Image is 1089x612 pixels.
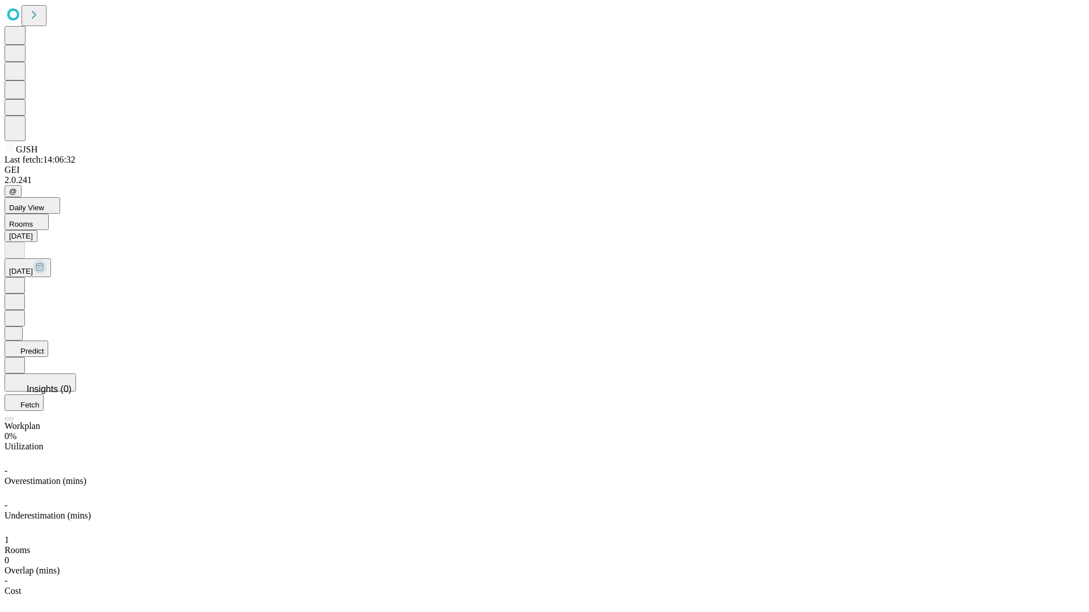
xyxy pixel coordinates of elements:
[5,545,30,555] span: Rooms
[5,394,44,411] button: Fetch
[5,165,1084,175] div: GEI
[5,258,51,277] button: [DATE]
[5,421,40,431] span: Workplan
[5,230,37,242] button: [DATE]
[9,187,17,195] span: @
[27,384,71,394] span: Insights (0)
[5,500,7,510] span: -
[5,566,60,575] span: Overlap (mins)
[5,511,91,520] span: Underestimation (mins)
[5,466,7,475] span: -
[9,267,33,275] span: [DATE]
[5,185,22,197] button: @
[5,555,9,565] span: 0
[5,175,1084,185] div: 2.0.241
[5,155,75,164] span: Last fetch: 14:06:32
[5,341,48,357] button: Predict
[9,203,44,212] span: Daily View
[5,197,60,214] button: Daily View
[5,535,9,545] span: 1
[5,373,76,392] button: Insights (0)
[5,576,7,585] span: -
[9,220,33,228] span: Rooms
[5,476,86,486] span: Overestimation (mins)
[5,441,43,451] span: Utilization
[16,144,37,154] span: GJSH
[5,586,21,596] span: Cost
[5,431,16,441] span: 0%
[5,214,49,230] button: Rooms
